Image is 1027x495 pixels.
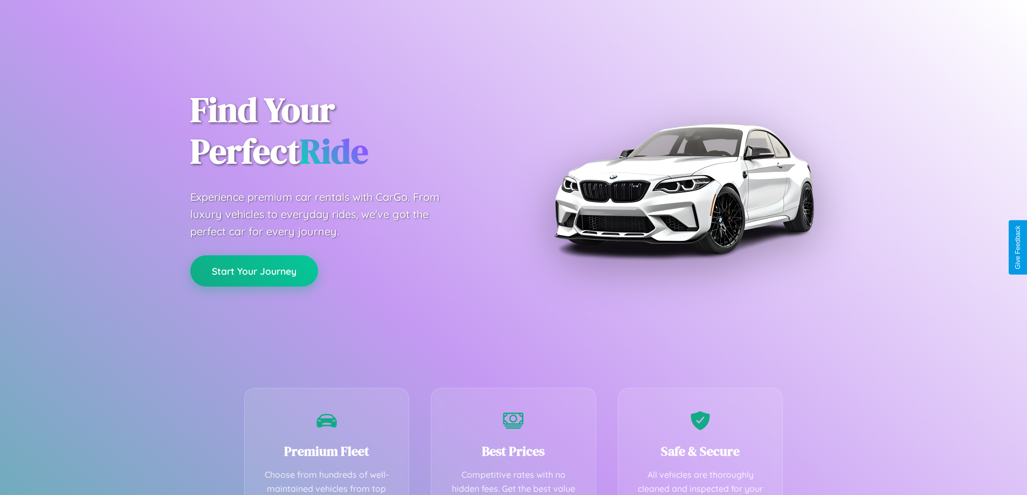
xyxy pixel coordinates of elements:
button: Start Your Journey [190,255,318,287]
span: Ride [300,128,368,175]
h3: Premium Fleet [261,442,393,460]
img: Premium BMW car rental vehicle [549,54,818,323]
h3: Safe & Secure [635,442,767,460]
h3: Best Prices [447,442,580,460]
p: Experience premium car rentals with CarGo. From luxury vehicles to everyday rides, we've got the ... [190,189,460,240]
div: Give Feedback [1014,226,1022,269]
h1: Find Your Perfect [190,89,498,172]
